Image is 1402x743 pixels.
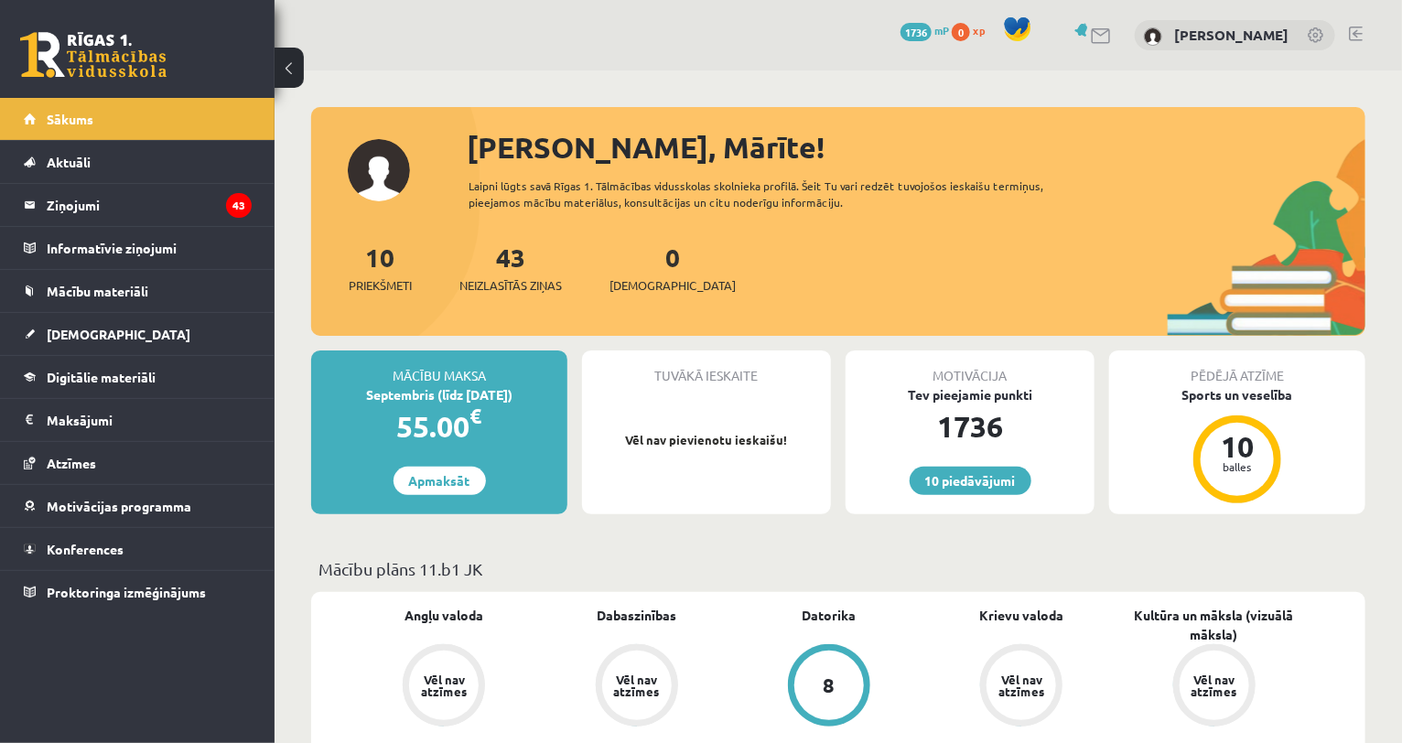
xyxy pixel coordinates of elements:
a: Datorika [802,606,856,625]
div: 8 [823,675,835,695]
a: Angļu valoda [404,606,483,625]
a: Aktuāli [24,141,252,183]
span: Sākums [47,111,93,127]
p: Vēl nav pievienotu ieskaišu! [591,431,822,449]
a: Maksājumi [24,399,252,441]
a: Vēl nav atzīmes [348,644,540,730]
a: 0[DEMOGRAPHIC_DATA] [609,241,736,295]
a: Atzīmes [24,442,252,484]
div: 55.00 [311,404,567,448]
div: Vēl nav atzīmes [996,673,1047,697]
div: Tev pieejamie punkti [846,385,1095,404]
a: Dabaszinības [597,606,676,625]
a: Ziņojumi43 [24,184,252,226]
span: Aktuāli [47,154,91,170]
a: 0 xp [952,23,994,38]
div: Tuvākā ieskaite [582,350,831,385]
a: Digitālie materiāli [24,356,252,398]
span: Motivācijas programma [47,498,191,514]
div: [PERSON_NAME], Mārīte! [467,125,1365,169]
a: Proktoringa izmēģinājums [24,571,252,613]
span: [DEMOGRAPHIC_DATA] [609,276,736,295]
legend: Informatīvie ziņojumi [47,227,252,269]
a: Motivācijas programma [24,485,252,527]
a: 10 piedāvājumi [910,467,1031,495]
a: Vēl nav atzīmes [1118,644,1310,730]
span: xp [973,23,985,38]
a: [DEMOGRAPHIC_DATA] [24,313,252,355]
span: [DEMOGRAPHIC_DATA] [47,326,190,342]
div: Vēl nav atzīmes [611,673,663,697]
a: Mācību materiāli [24,270,252,312]
span: Atzīmes [47,455,96,471]
p: Mācību plāns 11.b1 JK [318,556,1358,581]
a: 10Priekšmeti [349,241,412,295]
i: 43 [226,193,252,218]
img: Mārīte Baranovska [1144,27,1162,46]
div: Laipni lūgts savā Rīgas 1. Tālmācības vidusskolas skolnieka profilā. Šeit Tu vari redzēt tuvojošo... [469,178,1101,210]
span: mP [934,23,949,38]
div: 10 [1210,432,1265,461]
a: Sports un veselība 10 balles [1109,385,1365,506]
a: Vēl nav atzīmes [540,644,732,730]
div: Vēl nav atzīmes [418,673,469,697]
legend: Maksājumi [47,399,252,441]
span: 1736 [901,23,932,41]
a: Konferences [24,528,252,570]
div: Sports un veselība [1109,385,1365,404]
a: Rīgas 1. Tālmācības vidusskola [20,32,167,78]
span: Proktoringa izmēģinājums [47,584,206,600]
span: Neizlasītās ziņas [459,276,562,295]
a: Kultūra un māksla (vizuālā māksla) [1118,606,1310,644]
a: [PERSON_NAME] [1174,26,1289,44]
div: Pēdējā atzīme [1109,350,1365,385]
a: Sākums [24,98,252,140]
span: Mācību materiāli [47,283,148,299]
a: Vēl nav atzīmes [925,644,1117,730]
div: Vēl nav atzīmes [1189,673,1240,697]
a: Krievu valoda [979,606,1063,625]
legend: Ziņojumi [47,184,252,226]
div: Septembris (līdz [DATE]) [311,385,567,404]
a: 8 [733,644,925,730]
div: 1736 [846,404,1095,448]
div: balles [1210,461,1265,472]
div: Mācību maksa [311,350,567,385]
a: Informatīvie ziņojumi [24,227,252,269]
a: 43Neizlasītās ziņas [459,241,562,295]
span: Priekšmeti [349,276,412,295]
div: Motivācija [846,350,1095,385]
span: € [470,403,482,429]
span: Konferences [47,541,124,557]
a: Apmaksāt [394,467,486,495]
a: 1736 mP [901,23,949,38]
span: Digitālie materiāli [47,369,156,385]
span: 0 [952,23,970,41]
